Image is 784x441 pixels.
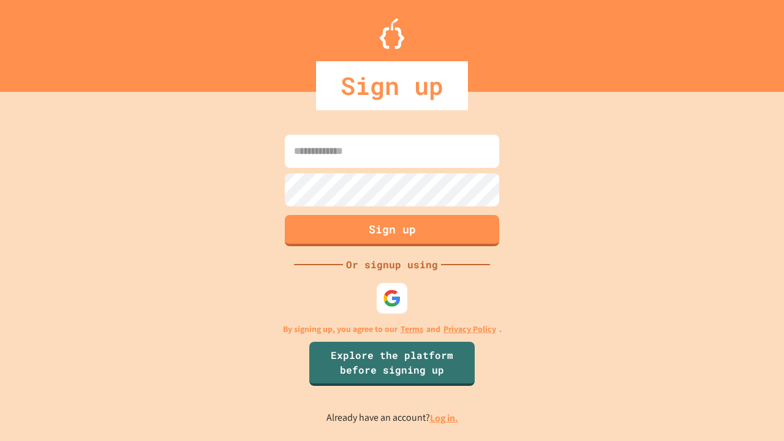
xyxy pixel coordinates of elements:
[316,61,468,110] div: Sign up
[343,257,441,272] div: Or signup using
[309,342,475,386] a: Explore the platform before signing up
[401,323,423,336] a: Terms
[285,215,499,246] button: Sign up
[430,412,458,424] a: Log in.
[283,323,502,336] p: By signing up, you agree to our and .
[383,289,401,307] img: google-icon.svg
[326,410,458,426] p: Already have an account?
[380,18,404,49] img: Logo.svg
[443,323,496,336] a: Privacy Policy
